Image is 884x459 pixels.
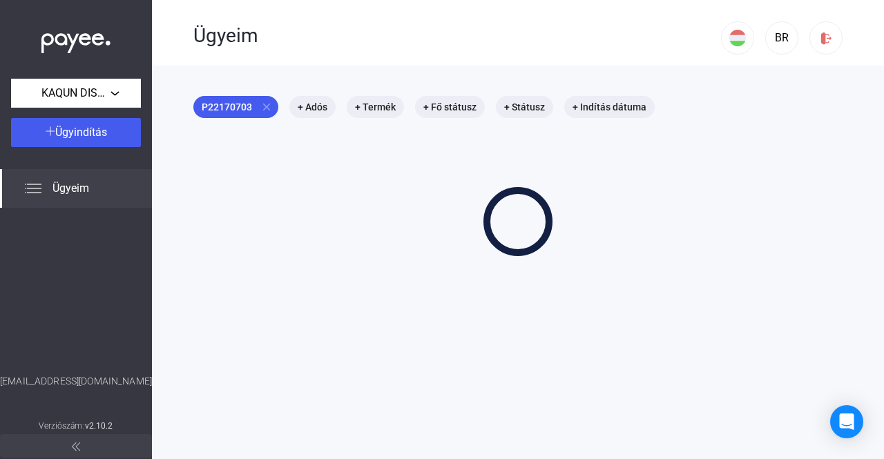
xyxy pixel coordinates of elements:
[193,24,721,48] div: Ügyeim
[46,126,55,136] img: plus-white.svg
[41,26,110,54] img: white-payee-white-dot.svg
[25,180,41,197] img: list.svg
[72,442,80,451] img: arrow-double-left-grey.svg
[721,21,754,55] button: HU
[11,79,141,108] button: KAQUN DISTRIBUTION Kft
[770,30,794,46] div: BR
[85,421,113,431] strong: v2.10.2
[260,101,273,113] mat-icon: close
[193,96,278,118] mat-chip: P22170703
[41,85,110,101] span: KAQUN DISTRIBUTION Kft
[52,180,89,197] span: Ügyeim
[415,96,485,118] mat-chip: + Fő státusz
[347,96,404,118] mat-chip: + Termék
[496,96,553,118] mat-chip: + Státusz
[765,21,798,55] button: BR
[289,96,336,118] mat-chip: + Adós
[55,126,107,139] span: Ügyindítás
[729,30,746,46] img: HU
[830,405,863,438] div: Open Intercom Messenger
[11,118,141,147] button: Ügyindítás
[809,21,843,55] button: logout-red
[564,96,655,118] mat-chip: + Indítás dátuma
[819,31,834,46] img: logout-red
